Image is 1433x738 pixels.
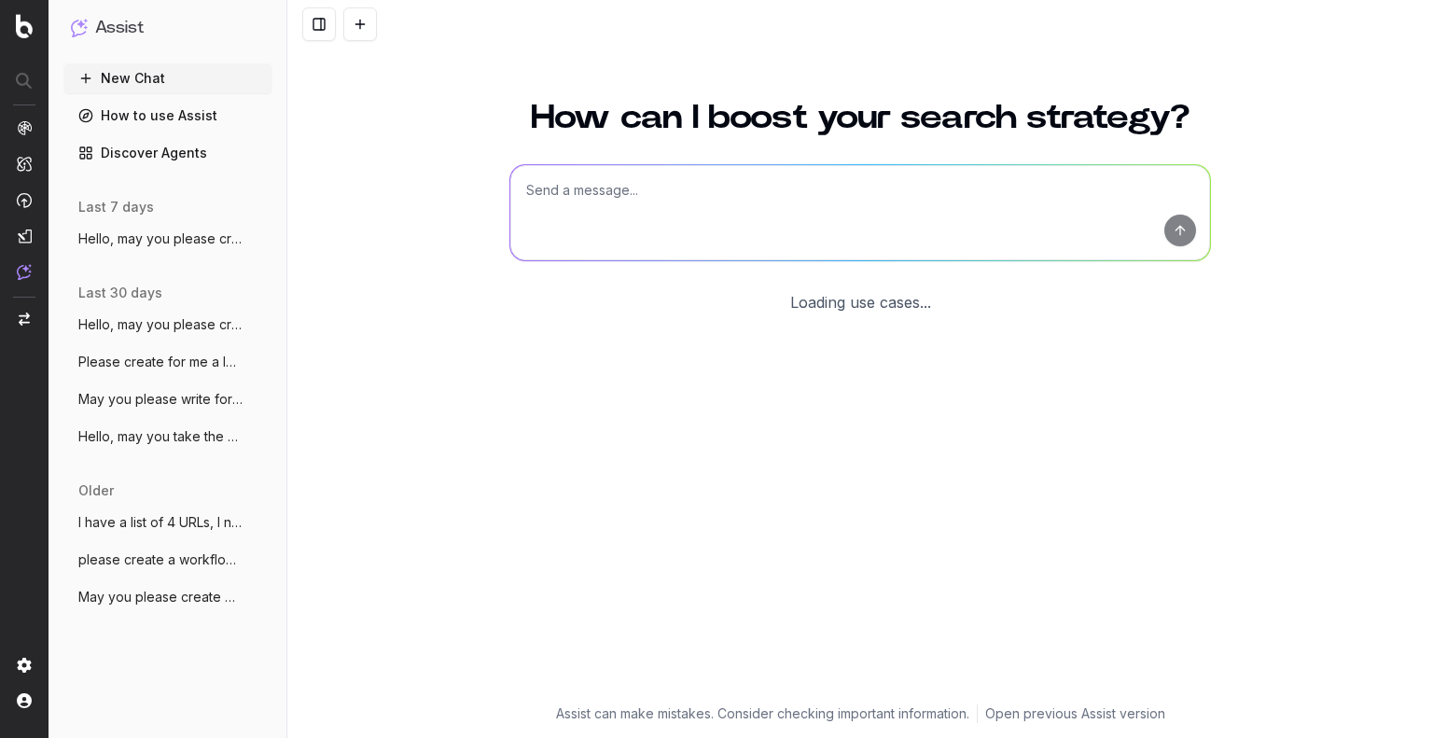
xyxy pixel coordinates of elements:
[78,427,243,446] span: Hello, may you take the below title tag
[63,310,272,340] button: Hello, may you please create for me a ti
[78,230,243,248] span: Hello, may you please create for me an H
[63,347,272,377] button: Please create for me a longer meta descr
[95,15,144,41] h1: Assist
[63,384,272,414] button: May you please write for me a meta descr
[78,353,243,371] span: Please create for me a longer meta descr
[17,658,32,673] img: Setting
[78,481,114,500] span: older
[509,101,1211,134] h1: How can I boost your search strategy?
[78,315,243,334] span: Hello, may you please create for me a ti
[17,693,32,708] img: My account
[71,15,265,41] button: Assist
[63,224,272,254] button: Hello, may you please create for me an H
[63,508,272,537] button: I have a list of 4 URLs, I need you to p
[556,704,969,723] p: Assist can make mistakes. Consider checking important information.
[985,704,1165,723] a: Open previous Assist version
[78,198,154,216] span: last 7 days
[78,550,243,569] span: please create a workflow to help me iden
[790,291,931,313] div: Loading use cases...
[78,513,243,532] span: I have a list of 4 URLs, I need you to p
[17,229,32,244] img: Studio
[17,264,32,280] img: Assist
[78,588,243,606] span: May you please create me a workflow to p
[63,545,272,575] button: please create a workflow to help me iden
[63,138,272,168] a: Discover Agents
[63,101,272,131] a: How to use Assist
[63,63,272,93] button: New Chat
[17,156,32,172] img: Intelligence
[78,390,243,409] span: May you please write for me a meta descr
[19,313,30,326] img: Switch project
[17,192,32,208] img: Activation
[63,422,272,452] button: Hello, may you take the below title tag
[78,284,162,302] span: last 30 days
[17,120,32,135] img: Analytics
[71,19,88,36] img: Assist
[63,582,272,612] button: May you please create me a workflow to p
[16,14,33,38] img: Botify logo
